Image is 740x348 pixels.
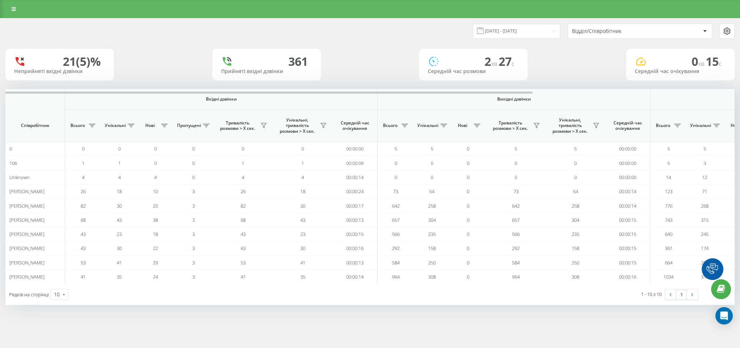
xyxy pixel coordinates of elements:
span: 5 [574,145,577,152]
span: 53 [241,259,246,266]
span: 41 [241,273,246,280]
span: 73 [513,188,519,195]
div: 1 - 10 з 10 [641,290,662,298]
span: 5 [667,160,670,166]
span: 0 [431,160,433,166]
span: 1 [118,160,121,166]
span: 642 [512,203,520,209]
span: 235 [428,231,436,237]
span: 314 [701,273,709,280]
span: 584 [512,259,520,266]
span: [PERSON_NAME] [9,231,44,237]
div: Середній час розмови [428,68,519,75]
span: 5 [395,145,397,152]
span: 776 [665,203,672,209]
span: 174 [701,245,709,251]
span: 315 [701,217,709,223]
span: Співробітник [12,123,59,128]
td: 00:00:14 [605,184,650,199]
span: 0 [467,160,469,166]
span: 12 [702,174,707,181]
span: 158 [428,245,436,251]
span: 35 [117,273,122,280]
div: Середній час очікування [635,68,726,75]
span: 0 [395,160,397,166]
span: 73 [393,188,398,195]
span: Всього [381,123,399,128]
span: 71 [702,188,707,195]
span: 1034 [663,273,674,280]
span: 250 [572,259,579,266]
span: Тривалість розмови > Х сек. [217,120,258,131]
span: 0 [192,160,195,166]
span: 43 [241,231,246,237]
span: 123 [665,188,672,195]
span: Всього [69,123,87,128]
td: 00:00:00 [332,142,378,156]
span: 3 [192,203,195,209]
span: 26 [81,188,86,195]
span: 250 [428,259,436,266]
span: [PERSON_NAME] [9,245,44,251]
span: 4 [118,174,121,181]
span: 1 [301,160,304,166]
span: 43 [241,245,246,251]
td: 00:00:17 [332,199,378,213]
span: 53 [81,259,86,266]
span: 0 [82,145,85,152]
span: 18 [153,231,158,237]
span: Середній час очікування [338,120,372,131]
span: 68 [241,217,246,223]
td: 00:00:13 [332,256,378,270]
span: 18 [117,188,122,195]
span: 14 [666,174,671,181]
td: 00:00:09 [332,156,378,170]
span: 3 [192,259,195,266]
span: 640 [665,231,672,237]
span: 0 [467,217,469,223]
span: 3 [192,188,195,195]
td: 00:00:16 [332,241,378,255]
td: 00:00:14 [332,170,378,184]
span: 0 [154,145,157,152]
span: 29 [153,259,158,266]
span: 308 [572,273,579,280]
td: 00:00:00 [605,142,650,156]
span: 26 [241,188,246,195]
span: 292 [512,245,520,251]
span: 30 [117,203,122,209]
span: Нові [141,123,159,128]
span: Унікальні, тривалість розмови > Х сек. [549,117,591,134]
span: хв [491,60,499,68]
span: 35 [300,273,305,280]
span: 657 [392,217,400,223]
span: c [512,60,515,68]
span: 964 [512,273,520,280]
div: Відділ/Співробітник [572,28,658,34]
td: 00:00:14 [605,199,650,213]
span: [PERSON_NAME] [9,259,44,266]
span: 292 [392,245,400,251]
div: Неприйняті вхідні дзвінки [14,68,105,75]
span: 22 [153,245,158,251]
span: 4 [301,174,304,181]
span: 0 [9,145,12,152]
span: [PERSON_NAME] [9,217,44,223]
span: 584 [392,259,400,266]
span: 642 [392,203,400,209]
td: 00:00:13 [332,213,378,227]
span: 245 [701,231,709,237]
span: 1 [242,160,244,166]
span: Вхідні дзвінки [84,96,358,102]
span: Унікальні [105,123,126,128]
span: 0 [301,145,304,152]
span: Рядків на сторінці [9,291,49,298]
span: 0 [395,174,397,181]
span: 0 [431,174,433,181]
span: 18 [300,188,305,195]
span: 10 [153,188,158,195]
span: 964 [392,273,400,280]
span: 0 [192,145,195,152]
span: 158 [572,245,579,251]
td: 00:00:00 [605,156,650,170]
